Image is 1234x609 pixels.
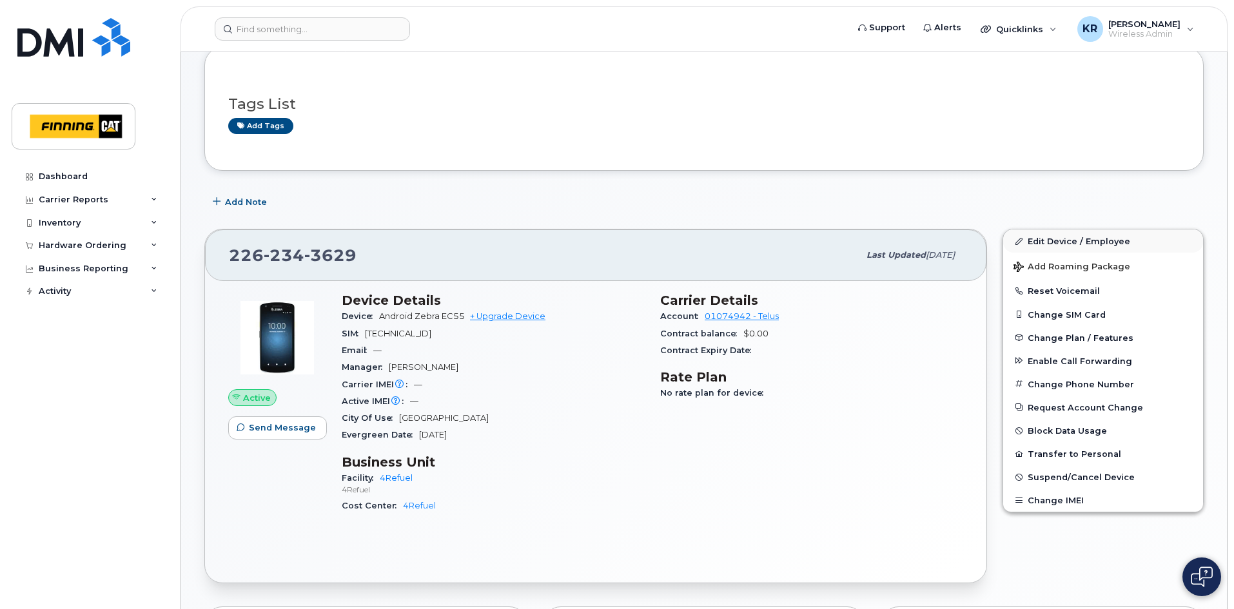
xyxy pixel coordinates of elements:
span: [GEOGRAPHIC_DATA] [399,413,489,423]
button: Change Phone Number [1003,372,1203,396]
span: SIM [342,329,365,338]
span: Enable Call Forwarding [1028,356,1132,365]
span: Contract Expiry Date [660,345,758,355]
span: [PERSON_NAME] [389,362,458,372]
button: Transfer to Personal [1003,442,1203,465]
div: Quicklinks [972,16,1066,42]
button: Change Plan / Features [1003,326,1203,349]
button: Change IMEI [1003,488,1203,512]
a: 4Refuel [403,501,436,510]
span: Active IMEI [342,396,410,406]
a: 4Refuel [380,473,413,483]
span: Quicklinks [996,24,1043,34]
span: 234 [264,246,304,265]
span: Add Roaming Package [1014,262,1130,274]
span: Carrier IMEI [342,380,414,389]
a: 01074942 - Telus [705,311,779,321]
span: Change Plan / Features [1028,333,1133,342]
a: + Upgrade Device [470,311,545,321]
span: Send Message [249,421,316,434]
span: Support [869,21,905,34]
h3: Device Details [342,293,645,308]
p: 4Refuel [342,484,645,495]
span: Add Note [225,196,267,208]
span: [DATE] [926,250,955,260]
button: Send Message [228,416,327,440]
img: Open chat [1191,566,1213,587]
button: Add Note [204,190,278,213]
span: — [414,380,422,389]
button: Enable Call Forwarding [1003,349,1203,372]
span: Facility [342,473,380,483]
button: Request Account Change [1003,396,1203,419]
h3: Business Unit [342,454,645,470]
span: Active [243,392,271,404]
span: Device [342,311,379,321]
button: Suspend/Cancel Device [1003,465,1203,488]
span: City Of Use [342,413,399,423]
button: Change SIM Card [1003,303,1203,326]
span: Cost Center [342,501,403,510]
a: Add tags [228,118,293,134]
h3: Carrier Details [660,293,963,308]
span: No rate plan for device [660,388,770,398]
span: KR [1082,21,1097,37]
span: [DATE] [419,430,447,440]
input: Find something... [215,17,410,41]
span: Suspend/Cancel Device [1028,472,1135,482]
div: Kristie Reil [1068,16,1203,42]
button: Block Data Usage [1003,419,1203,442]
a: Alerts [914,15,970,41]
span: Android Zebra EC55 [379,311,465,321]
span: Account [660,311,705,321]
button: Reset Voicemail [1003,279,1203,302]
h3: Tags List [228,96,1180,112]
span: Email [342,345,373,355]
span: [TECHNICAL_ID] [365,329,431,338]
button: Add Roaming Package [1003,253,1203,279]
span: $0.00 [743,329,769,338]
span: Manager [342,362,389,372]
a: Support [849,15,914,41]
h3: Rate Plan [660,369,963,385]
span: Contract balance [660,329,743,338]
span: Alerts [934,21,961,34]
span: — [373,345,382,355]
img: image20231002-4137094-26h14i.jpeg [239,299,316,376]
span: Evergreen Date [342,430,419,440]
span: Wireless Admin [1108,29,1180,39]
span: [PERSON_NAME] [1108,19,1180,29]
span: Last updated [867,250,926,260]
span: — [410,396,418,406]
span: 3629 [304,246,357,265]
span: 226 [229,246,357,265]
a: Edit Device / Employee [1003,229,1203,253]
